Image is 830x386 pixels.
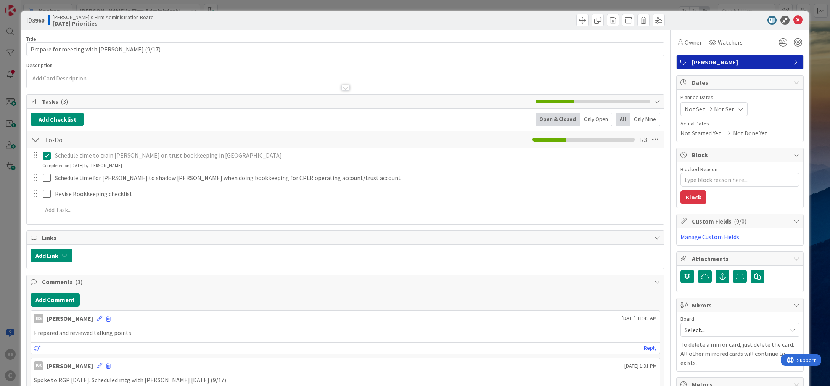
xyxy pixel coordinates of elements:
span: Planned Dates [680,93,799,101]
span: Actual Dates [680,120,799,128]
span: ( 3 ) [61,98,68,105]
p: Prepared and reviewed talking points [34,328,656,337]
button: Add Checklist [31,113,84,126]
p: Revise Bookkeeping checklist [55,190,659,198]
span: Board [680,316,694,322]
span: [DATE] 1:31 PM [624,362,657,370]
button: Block [680,190,706,204]
span: Mirrors [692,301,790,310]
span: 1 / 3 [639,135,647,144]
a: Manage Custom Fields [680,233,739,241]
b: 3960 [32,16,44,24]
div: BS [34,361,43,370]
button: Add Link [31,249,72,262]
span: Tasks [42,97,532,106]
div: Only Open [580,113,612,126]
p: To delete a mirror card, just delete the card. All other mirrored cards will continue to exists. [680,340,799,367]
label: Blocked Reason [680,166,717,173]
button: Add Comment [31,293,80,307]
div: Open & Closed [536,113,580,126]
span: Links [42,233,650,242]
span: [PERSON_NAME] [692,58,790,67]
div: Only Mine [630,113,660,126]
span: Not Set [685,105,705,114]
input: type card name here... [26,42,664,56]
label: Title [26,35,36,42]
span: Comments [42,277,650,286]
span: Not Started Yet [680,129,721,138]
b: [DATE] Priorities [53,20,154,26]
span: ID [26,16,44,25]
div: Completed on [DATE] by [PERSON_NAME] [42,162,122,169]
span: Watchers [718,38,743,47]
p: Schedule time to train [PERSON_NAME] on trust bookkeeping in [GEOGRAPHIC_DATA] [55,151,659,160]
span: Attachments [692,254,790,263]
span: Custom Fields [692,217,790,226]
span: Not Done Yet [733,129,767,138]
p: Spoke to RGP [DATE]. Scheduled mtg with [PERSON_NAME] [DATE] (9/17) [34,376,656,384]
div: [PERSON_NAME] [47,314,93,323]
span: Owner [685,38,702,47]
span: [PERSON_NAME]'s Firm Administration Board [53,14,154,20]
p: Schedule time for [PERSON_NAME] to shadow [PERSON_NAME] when doing bookkeeping for CPLR operating... [55,174,659,182]
span: ( 0/0 ) [734,217,746,225]
span: Dates [692,78,790,87]
a: Reply [644,343,657,353]
div: [PERSON_NAME] [47,361,93,370]
span: Support [16,1,35,10]
div: All [616,113,630,126]
span: Select... [685,325,782,335]
span: Block [692,150,790,159]
input: Add Checklist... [42,133,214,146]
span: Not Set [714,105,734,114]
span: [DATE] 11:48 AM [622,314,657,322]
span: Description [26,62,53,69]
div: BS [34,314,43,323]
span: ( 3 ) [75,278,82,286]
